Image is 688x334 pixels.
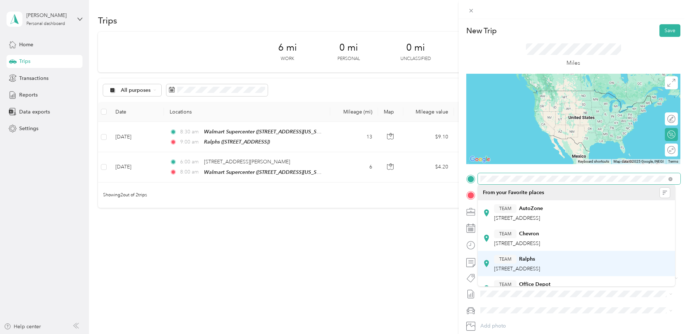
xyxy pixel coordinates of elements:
button: Keyboard shortcuts [578,159,609,164]
strong: Chevron [519,231,539,237]
span: [STREET_ADDRESS] [494,266,540,272]
span: [STREET_ADDRESS] [494,215,540,221]
p: Miles [566,59,580,68]
strong: Office Depot [519,281,551,288]
iframe: Everlance-gr Chat Button Frame [647,294,688,334]
button: Save [659,24,680,37]
img: Google [468,155,492,164]
span: TEAM [499,281,511,288]
button: TEAM [494,280,517,289]
button: TEAM [494,204,517,213]
strong: AutoZone [519,205,543,212]
span: TEAM [499,231,511,237]
span: [STREET_ADDRESS] [494,240,540,247]
button: Add photo [478,321,680,331]
span: TEAM [499,256,511,262]
span: Map data ©2025 Google, INEGI [613,159,664,163]
button: TEAM [494,255,517,264]
p: New Trip [466,26,497,36]
span: TEAM [499,205,511,212]
button: TEAM [494,230,517,239]
span: From your Favorite places [483,189,544,196]
strong: Ralphs [519,256,535,262]
a: Open this area in Google Maps (opens a new window) [468,155,492,164]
